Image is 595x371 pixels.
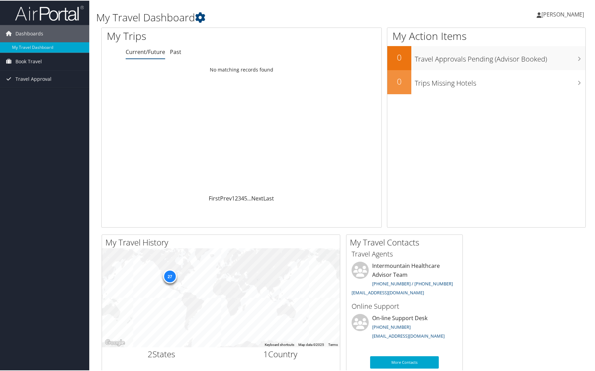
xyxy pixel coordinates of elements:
[348,313,461,341] li: On-line Support Desk
[350,236,462,248] h2: My Travel Contacts
[387,69,585,94] a: 0Trips Missing Hotels
[96,10,426,24] h1: My Travel Dashboard
[163,269,176,283] div: 27
[235,194,238,201] a: 2
[220,194,232,201] a: Prev
[209,194,220,201] a: First
[541,10,584,18] span: [PERSON_NAME]
[105,236,340,248] h2: My Travel History
[244,194,247,201] a: 5
[107,28,260,43] h1: My Trips
[104,338,126,347] img: Google
[265,342,294,347] button: Keyboard shortcuts
[372,332,445,338] a: [EMAIL_ADDRESS][DOMAIN_NAME]
[387,75,411,87] h2: 0
[352,289,424,295] a: [EMAIL_ADDRESS][DOMAIN_NAME]
[104,338,126,347] a: Open this area in Google Maps (opens a new window)
[352,301,457,310] h3: Online Support
[15,24,43,42] span: Dashboards
[107,348,216,359] h2: States
[387,45,585,69] a: 0Travel Approvals Pending (Advisor Booked)
[348,261,461,298] li: Intermountain Healthcare Advisor Team
[241,194,244,201] a: 4
[263,194,274,201] a: Last
[387,28,585,43] h1: My Action Items
[415,50,585,63] h3: Travel Approvals Pending (Advisor Booked)
[15,70,52,87] span: Travel Approval
[537,3,591,24] a: [PERSON_NAME]
[126,47,165,55] a: Current/Future
[15,52,42,69] span: Book Travel
[170,47,181,55] a: Past
[328,342,338,346] a: Terms (opens in new tab)
[372,323,411,329] a: [PHONE_NUMBER]
[298,342,324,346] span: Map data ©2025
[238,194,241,201] a: 3
[15,4,84,21] img: airportal-logo.png
[263,348,268,359] span: 1
[251,194,263,201] a: Next
[372,280,453,286] a: [PHONE_NUMBER] / [PHONE_NUMBER]
[370,356,439,368] a: More Contacts
[387,51,411,63] h2: 0
[102,63,381,75] td: No matching records found
[352,249,457,258] h3: Travel Agents
[226,348,335,359] h2: Country
[148,348,152,359] span: 2
[232,194,235,201] a: 1
[415,74,585,87] h3: Trips Missing Hotels
[247,194,251,201] span: …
